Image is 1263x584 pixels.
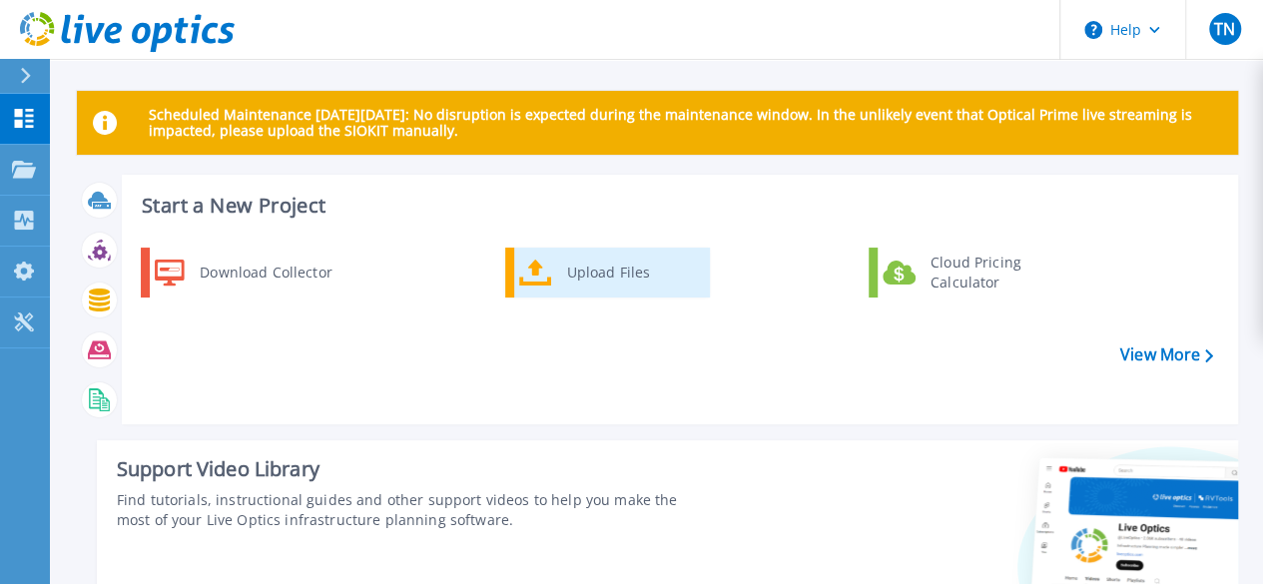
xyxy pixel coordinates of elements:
a: Download Collector [141,248,345,297]
a: View More [1120,345,1213,364]
div: Download Collector [190,253,340,292]
span: TN [1214,21,1235,37]
div: Support Video Library [117,456,710,482]
h3: Start a New Project [142,195,1212,217]
a: Cloud Pricing Calculator [869,248,1073,297]
div: Find tutorials, instructional guides and other support videos to help you make the most of your L... [117,490,710,530]
div: Cloud Pricing Calculator [921,253,1068,292]
p: Scheduled Maintenance [DATE][DATE]: No disruption is expected during the maintenance window. In t... [149,107,1222,139]
div: Upload Files [557,253,705,292]
a: Upload Files [505,248,710,297]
